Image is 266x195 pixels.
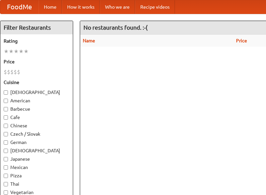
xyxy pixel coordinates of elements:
label: Barbecue [4,106,69,112]
label: [DEMOGRAPHIC_DATA] [4,89,69,96]
h4: Filter Restaurants [0,21,73,34]
li: ★ [24,48,29,55]
label: Cafe [4,114,69,121]
input: [DEMOGRAPHIC_DATA] [4,90,8,95]
label: [DEMOGRAPHIC_DATA] [4,147,69,154]
li: $ [10,68,14,76]
input: Pizza [4,174,8,178]
input: Barbecue [4,107,8,111]
input: Czech / Slovak [4,132,8,136]
li: $ [14,68,17,76]
a: FoodMe [0,0,39,14]
ng-pluralize: No restaurants found. :-( [83,24,148,31]
input: Thai [4,182,8,186]
label: Pizza [4,172,69,179]
li: $ [7,68,10,76]
input: [DEMOGRAPHIC_DATA] [4,149,8,153]
label: Chinese [4,122,69,129]
a: Home [39,0,62,14]
a: How it works [62,0,100,14]
input: Japanese [4,157,8,161]
input: German [4,140,8,145]
h5: Cuisine [4,79,69,86]
li: ★ [14,48,19,55]
li: ★ [19,48,24,55]
a: Name [83,38,95,43]
li: $ [4,68,7,76]
li: ★ [9,48,14,55]
li: $ [17,68,20,76]
label: Japanese [4,156,69,162]
input: American [4,99,8,103]
h5: Rating [4,38,69,44]
label: German [4,139,69,146]
a: Who we are [100,0,135,14]
li: ★ [4,48,9,55]
label: Czech / Slovak [4,131,69,137]
label: Thai [4,181,69,187]
input: Chinese [4,124,8,128]
a: Recipe videos [135,0,175,14]
h5: Price [4,58,69,65]
input: Vegetarian [4,190,8,195]
label: American [4,97,69,104]
a: Price [236,38,247,43]
input: Mexican [4,165,8,170]
label: Mexican [4,164,69,171]
input: Cafe [4,115,8,120]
